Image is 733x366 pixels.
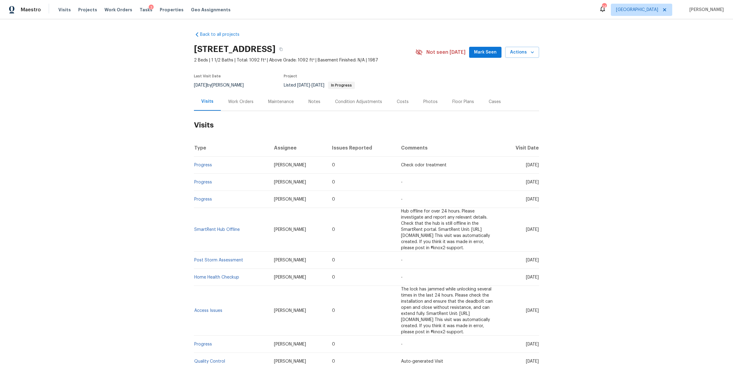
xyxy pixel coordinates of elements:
span: [DATE] [526,309,539,313]
a: Home Health Checkup [194,275,239,279]
span: [DATE] [526,180,539,184]
span: 0 [332,275,335,279]
span: The lock has jammed while unlocking several times in the last 24 hours. Please check the installa... [401,287,493,334]
span: [DATE] [526,342,539,346]
span: 2 Beds | 1 1/2 Baths | Total: 1092 ft² | Above Grade: 1092 ft² | Basement Finished: N/A | 1987 [194,57,415,63]
th: Comments [396,139,500,157]
div: 14 [602,4,606,10]
th: Type [194,139,269,157]
span: Not seen [DATE] [426,49,465,55]
span: [DATE] [526,227,539,232]
th: Issues Reported [327,139,396,157]
span: - [401,342,403,346]
span: - [401,180,403,184]
span: 0 [332,227,335,232]
a: Progress [194,342,212,346]
span: Tasks [140,8,152,12]
div: Visits [201,98,213,105]
a: Progress [194,163,212,167]
div: Floor Plans [452,99,474,105]
span: [PERSON_NAME] [274,258,306,262]
span: Project [284,74,297,78]
span: - [401,275,403,279]
span: 0 [332,163,335,167]
span: Projects [78,7,97,13]
span: 0 [332,342,335,346]
span: - [297,83,324,87]
span: [DATE] [526,258,539,262]
span: Mark Seen [474,49,497,56]
span: Work Orders [104,7,132,13]
th: Visit Date [500,139,539,157]
span: [PERSON_NAME] [274,309,306,313]
span: [PERSON_NAME] [274,275,306,279]
span: Visits [58,7,71,13]
span: [PERSON_NAME] [274,359,306,364]
div: Notes [308,99,320,105]
div: Cases [489,99,501,105]
span: In Progress [329,83,354,87]
a: Progress [194,180,212,184]
span: Check odor treatment [401,163,447,167]
span: [DATE] [312,83,324,87]
span: 0 [332,359,335,364]
span: [PERSON_NAME] [274,197,306,201]
span: [PERSON_NAME] [274,163,306,167]
span: Properties [160,7,184,13]
h2: [STREET_ADDRESS] [194,46,275,52]
div: Maintenance [268,99,294,105]
span: [PERSON_NAME] [274,227,306,232]
a: Back to all projects [194,31,253,38]
span: [GEOGRAPHIC_DATA] [616,7,658,13]
div: 3 [149,5,154,11]
span: Listed [284,83,355,87]
button: Copy Address [275,44,286,55]
a: SmartRent Hub Offline [194,227,240,232]
span: [PERSON_NAME] [274,342,306,346]
a: Post Storm Assessment [194,258,243,262]
span: - [401,258,403,262]
span: [DATE] [297,83,310,87]
span: 0 [332,180,335,184]
div: by [PERSON_NAME] [194,82,251,89]
th: Assignee [269,139,327,157]
span: 0 [332,309,335,313]
span: 0 [332,258,335,262]
span: [DATE] [194,83,207,87]
span: [DATE] [526,197,539,201]
button: Actions [505,47,539,58]
span: [DATE] [526,359,539,364]
a: Progress [194,197,212,201]
span: [PERSON_NAME] [274,180,306,184]
span: [DATE] [526,163,539,167]
span: [DATE] [526,275,539,279]
span: Last Visit Date [194,74,221,78]
a: Quality Control [194,359,225,364]
span: Auto-generated Visit [401,359,443,364]
span: Actions [510,49,534,56]
span: 0 [332,197,335,201]
div: Work Orders [228,99,253,105]
button: Mark Seen [469,47,501,58]
a: Access Issues [194,309,222,313]
div: Photos [423,99,438,105]
span: Maestro [21,7,41,13]
div: Condition Adjustments [335,99,382,105]
h2: Visits [194,111,539,139]
span: - [401,197,403,201]
span: Hub offline for over 24 hours. Please investigate and report any relevant details. Check that the... [401,209,490,250]
div: Costs [397,99,409,105]
span: Geo Assignments [191,7,231,13]
span: [PERSON_NAME] [687,7,724,13]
